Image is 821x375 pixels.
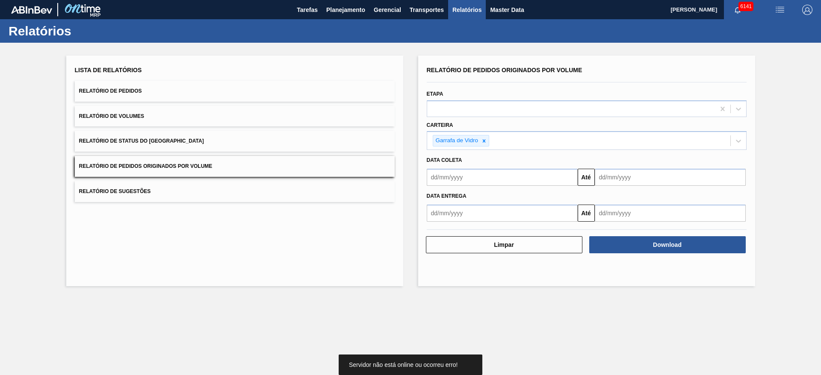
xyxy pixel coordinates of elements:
[578,169,595,186] button: Até
[75,131,395,152] button: Relatório de Status do [GEOGRAPHIC_DATA]
[326,5,365,15] span: Planejamento
[79,138,204,144] span: Relatório de Status do [GEOGRAPHIC_DATA]
[75,81,395,102] button: Relatório de Pedidos
[452,5,481,15] span: Relatórios
[427,169,578,186] input: dd/mm/yyyy
[427,193,467,199] span: Data Entrega
[589,236,746,253] button: Download
[775,5,785,15] img: userActions
[802,5,812,15] img: Logout
[426,236,582,253] button: Limpar
[349,361,458,368] span: Servidor não está online ou ocorreu erro!
[75,106,395,127] button: Relatório de Volumes
[11,6,52,14] img: TNhmsLtSVTkK8tSr43FrP2fwEKptu5GPRR3wAAAABJRU5ErkJggg==
[427,122,453,128] label: Carteira
[724,4,751,16] button: Notificações
[427,91,443,97] label: Etapa
[427,205,578,222] input: dd/mm/yyyy
[595,169,746,186] input: dd/mm/yyyy
[79,88,142,94] span: Relatório de Pedidos
[75,181,395,202] button: Relatório de Sugestões
[490,5,524,15] span: Master Data
[374,5,401,15] span: Gerencial
[410,5,444,15] span: Transportes
[297,5,318,15] span: Tarefas
[9,26,160,36] h1: Relatórios
[427,67,582,73] span: Relatório de Pedidos Originados por Volume
[75,67,142,73] span: Lista de Relatórios
[433,135,480,146] div: Garrafa de Vidro
[79,113,144,119] span: Relatório de Volumes
[79,163,213,169] span: Relatório de Pedidos Originados por Volume
[595,205,746,222] input: dd/mm/yyyy
[79,188,151,194] span: Relatório de Sugestões
[75,156,395,177] button: Relatório de Pedidos Originados por Volume
[738,2,753,11] span: 6141
[427,157,462,163] span: Data coleta
[578,205,595,222] button: Até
